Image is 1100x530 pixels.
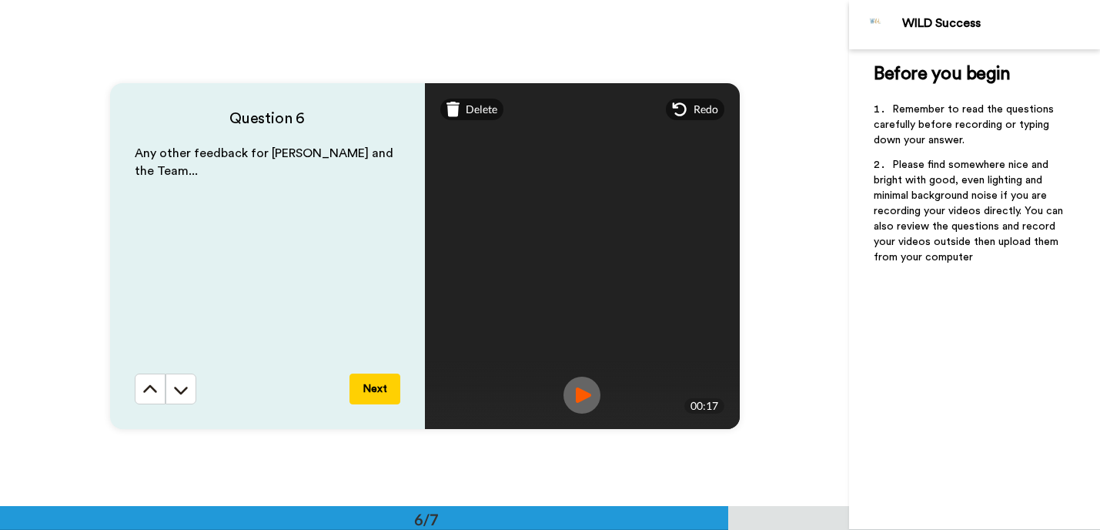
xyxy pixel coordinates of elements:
[858,6,894,43] img: Profile Image
[874,104,1057,146] span: Remember to read the questions carefully before recording or typing down your answer.
[135,147,396,177] span: Any other feedback for [PERSON_NAME] and the Team...
[440,99,504,120] div: Delete
[902,16,1099,31] div: WILD Success
[466,102,497,117] span: Delete
[684,398,724,414] div: 00:17
[874,159,1066,263] span: Please find somewhere nice and bright with good, even lighting and minimal background noise if yo...
[874,65,1010,83] span: Before you begin
[349,374,400,404] button: Next
[563,377,600,414] img: ic_record_play.svg
[390,508,463,530] div: 6/7
[694,102,718,117] span: Redo
[135,108,400,129] h4: Question 6
[666,99,724,120] div: Redo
